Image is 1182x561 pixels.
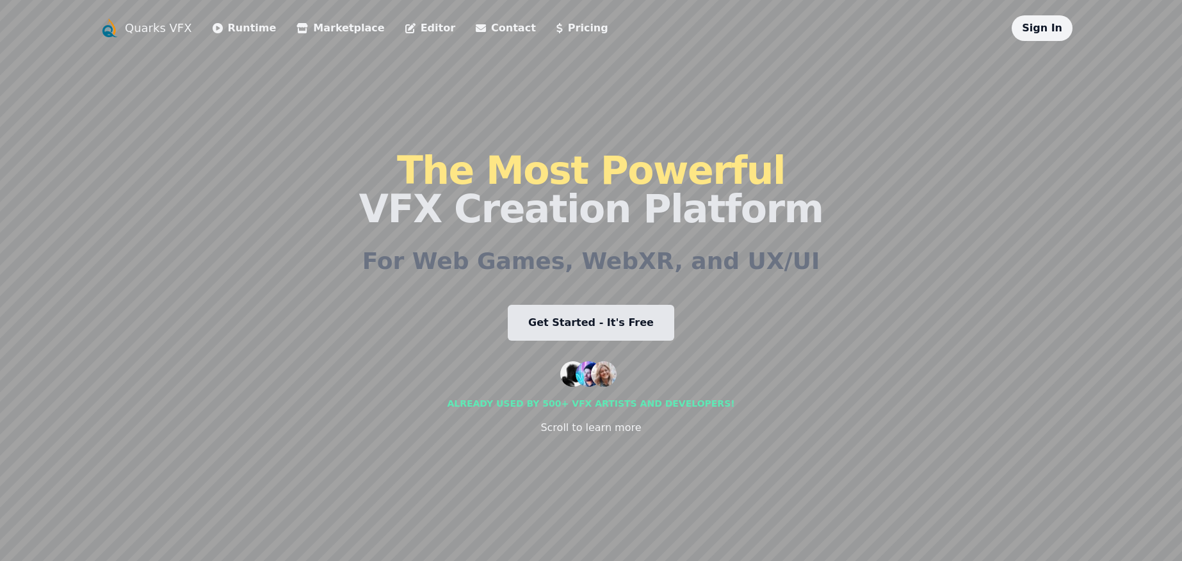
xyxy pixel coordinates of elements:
[125,19,192,37] a: Quarks VFX
[296,20,384,36] a: Marketplace
[362,248,820,274] h2: For Web Games, WebXR, and UX/UI
[447,397,734,410] div: Already used by 500+ vfx artists and developers!
[540,420,641,435] div: Scroll to learn more
[213,20,277,36] a: Runtime
[556,20,608,36] a: Pricing
[1022,22,1062,34] a: Sign In
[405,20,455,36] a: Editor
[397,148,785,193] span: The Most Powerful
[576,361,601,387] img: customer 2
[359,151,823,228] h1: VFX Creation Platform
[476,20,536,36] a: Contact
[508,305,674,341] a: Get Started - It's Free
[560,361,586,387] img: customer 1
[591,361,617,387] img: customer 3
